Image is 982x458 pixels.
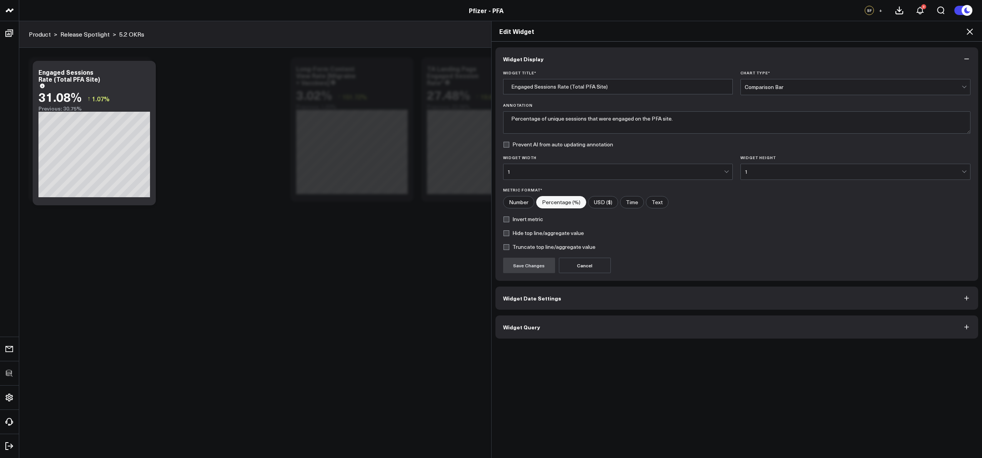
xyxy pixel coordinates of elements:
[503,155,733,160] label: Widget Width
[503,196,534,208] label: Number
[879,8,882,13] span: +
[503,230,584,236] label: Hide top line/aggregate value
[740,70,970,75] label: Chart Type *
[503,141,613,148] label: Prevent AI from auto updating annotation
[745,84,962,90] div: Comparison Bar
[495,287,979,310] button: Widget Date Settings
[620,196,644,208] label: Time
[503,295,561,301] span: Widget Date Settings
[469,6,504,15] a: Pfizer - PFA
[499,27,975,35] h2: Edit Widget
[865,6,874,15] div: SF
[503,244,595,250] label: Truncate top line/aggregate value
[503,111,971,134] textarea: Percentage of unique sessions that were engaged on the PFA site.
[876,6,885,15] button: +
[503,258,555,273] button: Save Changes
[503,324,540,330] span: Widget Query
[503,188,971,192] label: Metric Format*
[503,79,733,94] input: Enter your widget title
[745,169,962,175] div: 1
[503,103,971,107] label: Annotation
[536,196,586,208] label: Percentage (%)
[646,196,669,208] label: Text
[559,258,611,273] button: Cancel
[588,196,618,208] label: USD ($)
[507,169,724,175] div: 1
[495,315,979,339] button: Widget Query
[740,155,970,160] label: Widget Height
[503,56,544,62] span: Widget Display
[495,47,979,70] button: Widget Display
[921,4,926,9] div: 3
[503,216,543,222] label: Invert metric
[503,70,733,75] label: Widget Title *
